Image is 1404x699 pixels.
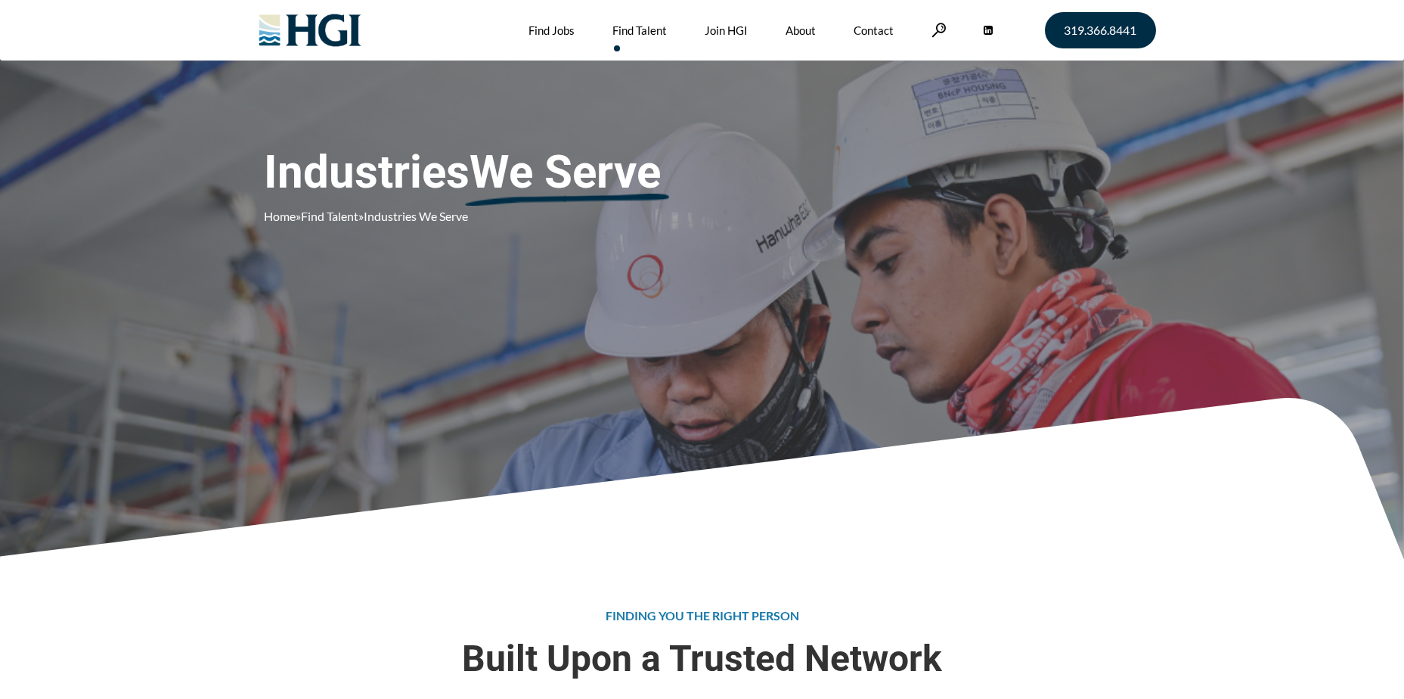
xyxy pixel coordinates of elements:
[264,145,750,200] span: Industries
[470,145,661,200] u: We Serve
[264,209,296,223] a: Home
[606,608,799,623] span: FINDING YOU THE RIGHT PERSON
[249,638,1156,679] span: Built Upon a Trusted Network
[301,209,358,223] a: Find Talent
[364,209,468,223] span: Industries We Serve
[1045,12,1156,48] a: 319.366.8441
[264,209,468,223] span: » »
[931,23,947,37] a: Search
[1064,24,1136,36] span: 319.366.8441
